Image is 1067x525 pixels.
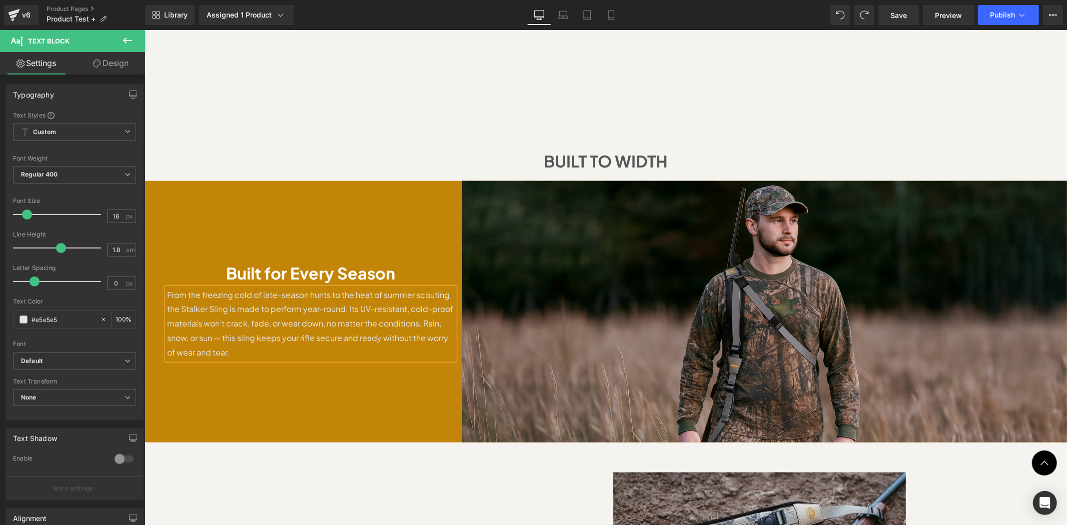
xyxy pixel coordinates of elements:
p: From the freezing cold of late-season hunts to the heat of summer scouting, the Stalker Sling is ... [23,258,310,330]
a: Mobile [599,5,623,25]
a: New Library [145,5,195,25]
span: px [126,213,135,219]
a: Desktop [527,5,551,25]
div: Font Size [13,197,136,204]
button: More settings [6,476,143,500]
a: v6 [4,5,39,25]
div: % [112,311,136,328]
div: Open Intercom Messenger [1033,491,1057,515]
div: Text Styles [13,111,136,119]
div: Font [13,340,136,347]
button: Redo [854,5,874,25]
div: Alignment [13,508,47,522]
div: Assigned 1 Product [207,10,286,20]
span: px [126,280,135,286]
span: Product Test + [47,15,96,23]
span: Text Block [28,37,70,45]
div: Text Color [13,298,136,305]
div: Typography [13,85,54,99]
b: Regular 400 [21,170,58,178]
button: More [1043,5,1063,25]
a: Product Pages [47,5,145,13]
a: Tablet [575,5,599,25]
div: v6 [20,8,33,21]
span: Library [164,10,188,19]
div: Text Shadow [13,428,57,442]
button: Undo [830,5,850,25]
a: Preview [923,5,974,25]
button: Publish [978,5,1039,25]
p: More settings [53,484,93,493]
h1: Built for Every Season [23,233,310,252]
div: Text Transform [13,378,136,385]
h1: BUILT TO WIDTH [10,117,912,146]
div: Font Weight [13,155,136,162]
div: Letter Spacing [13,264,136,271]
div: Line Height [13,231,136,238]
b: Custom [33,128,56,136]
span: Publish [990,11,1015,19]
span: em [126,246,135,253]
a: Laptop [551,5,575,25]
span: Preview [935,10,962,20]
input: Color [32,314,96,325]
a: Design [75,52,147,74]
b: None [21,393,37,401]
span: Save [890,10,907,20]
i: Default [21,357,43,365]
div: Enable [13,454,105,465]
